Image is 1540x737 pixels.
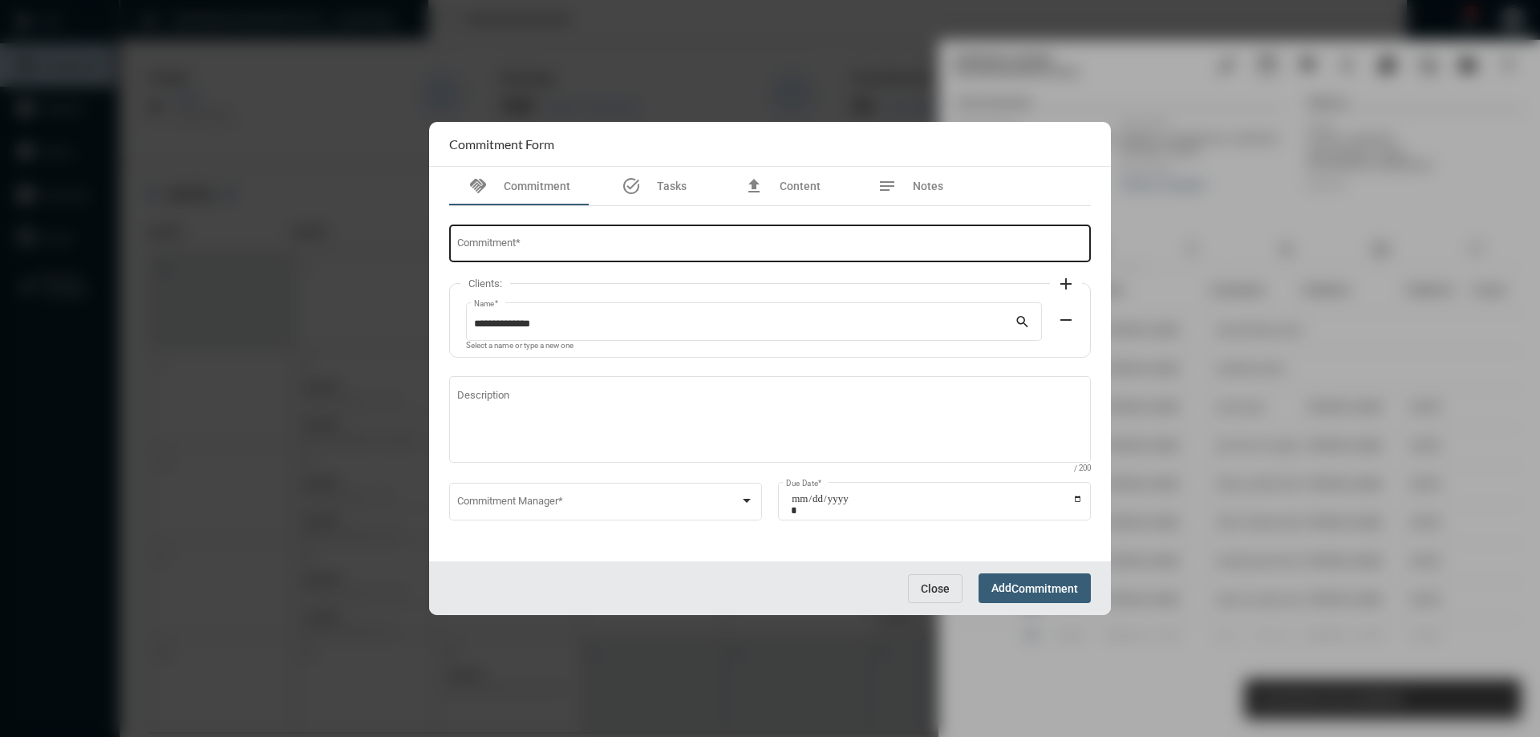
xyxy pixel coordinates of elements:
[921,582,950,595] span: Close
[1056,274,1076,294] mat-icon: add
[657,180,687,192] span: Tasks
[979,573,1091,603] button: AddCommitment
[622,176,641,196] mat-icon: task_alt
[780,180,821,192] span: Content
[1011,582,1078,595] span: Commitment
[877,176,897,196] mat-icon: notes
[1056,310,1076,330] mat-icon: remove
[744,176,764,196] mat-icon: file_upload
[913,180,943,192] span: Notes
[466,342,573,350] mat-hint: Select a name or type a new one
[908,574,962,603] button: Close
[504,180,570,192] span: Commitment
[991,581,1078,594] span: Add
[460,277,510,290] label: Clients:
[1015,314,1034,333] mat-icon: search
[468,176,488,196] mat-icon: handshake
[1074,464,1091,473] mat-hint: / 200
[449,136,554,152] h2: Commitment Form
